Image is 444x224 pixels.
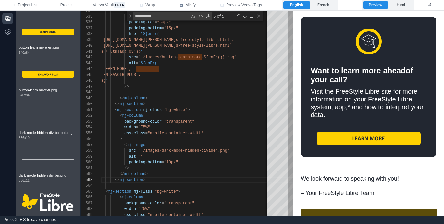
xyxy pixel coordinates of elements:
span: mj-image [127,143,145,147]
span: padding-top [129,20,154,25]
span: = [136,61,138,65]
span: mj-column [124,96,145,100]
span: mj-section [108,189,131,194]
span: background-color [124,119,162,124]
span: </ [120,172,124,176]
span: "" [138,154,143,159]
span: = [145,131,148,136]
span: mj-section [117,108,141,112]
div: 544 [81,66,92,72]
span: href [129,32,138,36]
span: alt [129,61,136,65]
div: 560 [81,159,92,165]
span: width [124,207,136,211]
span: mj-column [122,113,143,118]
div: 542 [81,54,92,60]
div: 567 [81,200,92,206]
div: 550 [81,101,92,107]
span: css-class [124,213,145,217]
span: = [136,207,138,211]
span: Veeva Vault [93,2,125,8]
span: < [124,8,127,13]
span: dark-mode-hidden-divider-bot.png [19,130,77,136]
div: 552 [81,113,92,119]
div: 548 [81,89,92,95]
label: English [283,1,310,9]
div: 566 [81,195,92,200]
div: 547 [81,84,92,89]
span: s-free-style-libre.html [176,38,229,42]
span: ` [229,43,232,48]
span: src [129,55,136,60]
span: "${enFr( [138,61,157,65]
div: 557 [81,142,92,148]
div: Toggle Replace [128,11,133,21]
div: 563 [81,177,92,183]
span: > [120,137,122,141]
span: 836 x 11 [19,178,30,183]
div: Close (Escape) [256,13,261,18]
div: 545 [81,72,92,78]
div: Find in Selection (⌥⌘L) [248,12,255,19]
span: [URL][DOMAIN_NAME][PERSON_NAME] [103,43,176,48]
span: `, [229,38,234,42]
div: 5 of 5 [213,12,235,20]
span: background-color [124,201,162,206]
label: Html [388,1,413,9]
div: 568 [81,206,92,212]
span: = [155,20,157,25]
span: = [136,55,138,60]
span: Project [60,2,73,8]
div: 569 [81,212,92,218]
div: 558 [81,148,92,154]
div: 559 [81,154,92,159]
div: 538 [81,31,92,37]
span: padding-bottom [129,160,162,165]
span: mj-column [124,172,145,176]
label: French [310,1,337,9]
span: css-class [124,131,145,136]
span: ) + utmTag('03')} [101,49,141,54]
div: 543 [81,60,92,66]
span: `LEARN MORE`, [101,67,131,71]
span: = [162,119,164,124]
div: 536 [81,19,92,25]
span: = [136,125,138,130]
div: Use Regular Expression (⌥⌘R) [204,13,211,19]
span: = [162,108,164,112]
span: = [152,189,154,194]
iframe: preview [293,11,444,216]
span: > [143,102,145,106]
div: 561 [81,165,92,171]
span: = [136,148,138,153]
span: < [120,195,122,200]
span: )} [101,78,105,83]
div: Match Case (⌥⌘C) [190,13,197,19]
span: Preview Veeva Tags [226,2,262,8]
span: = [162,160,164,165]
span: > [145,172,148,176]
span: "bg-white" [164,108,187,112]
span: mj-section [120,102,143,106]
span: = [162,201,164,206]
div: 541 [81,49,92,54]
span: fsl logo.png [19,215,77,221]
div: 562 [81,171,92,177]
span: ` [101,43,103,48]
span: mj-class [143,108,162,112]
span: [URL][DOMAIN_NAME][PERSON_NAME] [103,38,176,42]
span: "transparent" [164,201,194,206]
div: Next Match (Enter) [242,13,247,18]
span: button-learn more-en.png [19,45,77,50]
span: = [145,213,148,217]
div: 551 [81,107,92,113]
span: "./images/dark-mode-hidden-divider.png" [138,148,229,153]
div: 537 [81,25,92,31]
span: "mobile-container-width" [148,213,204,217]
span: "75%" [138,125,150,130]
span: 640 x 84 [19,50,30,55]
